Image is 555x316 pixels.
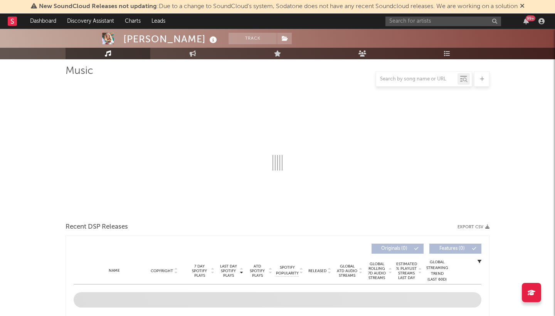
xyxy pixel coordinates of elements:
[146,13,171,29] a: Leads
[396,262,417,280] span: Estimated % Playlist Streams Last Day
[123,33,219,45] div: [PERSON_NAME]
[151,269,173,273] span: Copyright
[66,67,93,76] span: Music
[372,244,424,254] button: Originals(0)
[189,264,210,278] span: 7 Day Spotify Plays
[425,259,449,283] div: Global Streaming Trend (Last 60D)
[247,264,267,278] span: ATD Spotify Plays
[218,264,239,278] span: Last Day Spotify Plays
[89,268,140,274] div: Name
[523,18,529,24] button: 99+
[308,269,326,273] span: Released
[376,76,457,82] input: Search by song name or URL
[434,246,470,251] span: Features ( 0 )
[385,17,501,26] input: Search for artists
[429,244,481,254] button: Features(0)
[526,15,535,21] div: 99 +
[520,3,525,10] span: Dismiss
[229,33,277,44] button: Track
[25,13,62,29] a: Dashboard
[276,265,299,276] span: Spotify Popularity
[39,3,518,10] span: : Due to a change to SoundCloud's system, Sodatone does not have any recent Soundcloud releases. ...
[336,264,358,278] span: Global ATD Audio Streams
[457,225,489,229] button: Export CSV
[377,246,412,251] span: Originals ( 0 )
[66,222,128,232] span: Recent DSP Releases
[119,13,146,29] a: Charts
[366,262,387,280] span: Global Rolling 7D Audio Streams
[62,13,119,29] a: Discovery Assistant
[39,3,157,10] span: New SoundCloud Releases not updating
